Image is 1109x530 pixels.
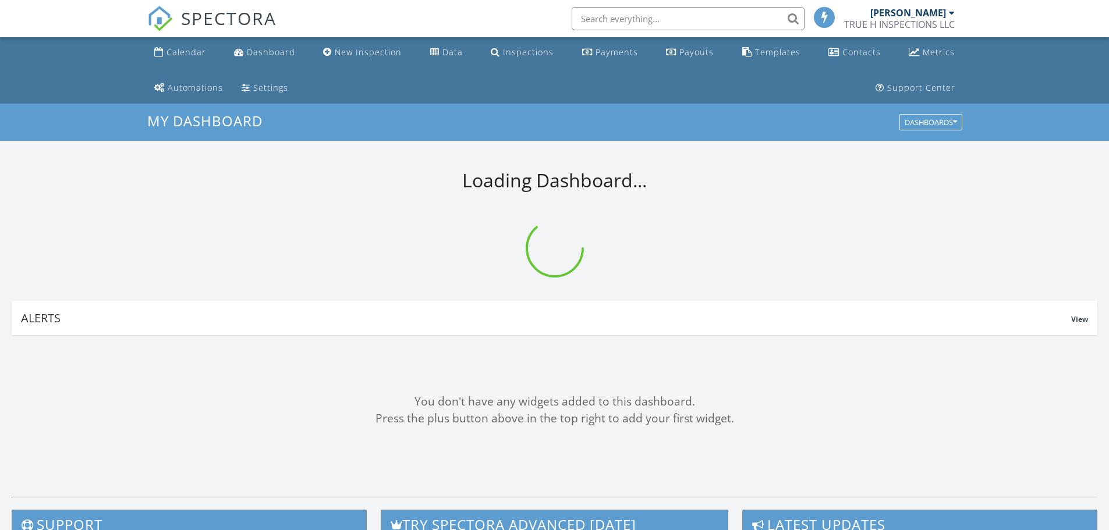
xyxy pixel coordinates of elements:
[318,42,406,63] a: New Inspection
[335,47,402,58] div: New Inspection
[755,47,800,58] div: Templates
[887,82,955,93] div: Support Center
[147,6,173,31] img: The Best Home Inspection Software - Spectora
[844,19,955,30] div: TRUE H INSPECTIONS LLC
[870,7,946,19] div: [PERSON_NAME]
[12,393,1097,410] div: You don't have any widgets added to this dashboard.
[577,42,643,63] a: Payments
[738,42,805,63] a: Templates
[1071,314,1088,324] span: View
[237,77,293,99] a: Settings
[679,47,714,58] div: Payouts
[166,47,206,58] div: Calendar
[824,42,885,63] a: Contacts
[229,42,300,63] a: Dashboard
[147,111,263,130] span: My Dashboard
[923,47,955,58] div: Metrics
[904,42,959,63] a: Metrics
[426,42,467,63] a: Data
[486,42,558,63] a: Inspections
[150,77,228,99] a: Automations (Basic)
[572,7,805,30] input: Search everything...
[905,119,957,127] div: Dashboards
[147,16,277,40] a: SPECTORA
[842,47,881,58] div: Contacts
[181,6,277,30] span: SPECTORA
[21,310,1071,326] div: Alerts
[253,82,288,93] div: Settings
[442,47,463,58] div: Data
[899,115,962,131] button: Dashboards
[661,42,718,63] a: Payouts
[871,77,960,99] a: Support Center
[150,42,211,63] a: Calendar
[168,82,223,93] div: Automations
[596,47,638,58] div: Payments
[247,47,295,58] div: Dashboard
[12,410,1097,427] div: Press the plus button above in the top right to add your first widget.
[503,47,554,58] div: Inspections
